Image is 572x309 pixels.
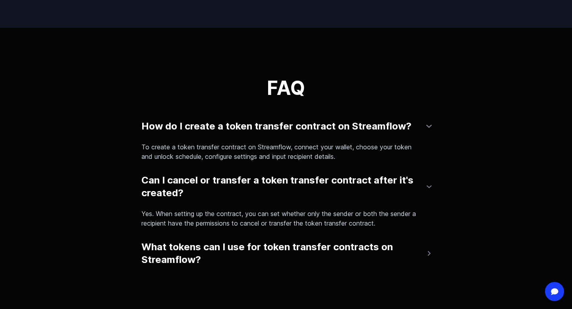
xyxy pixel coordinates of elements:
button: What tokens can I use for token transfer contracts on Streamflow? [141,238,431,269]
button: How do I create a token transfer contract on Streamflow? [141,117,431,136]
p: Yes. When setting up the contract, you can set whether only the sender or both the sender a recip... [141,209,424,228]
h3: FAQ [141,79,431,98]
div: Open Intercom Messenger [545,282,564,301]
button: Can I cancel or transfer a token transfer contract after it's created? [141,171,431,203]
p: To create a token transfer contract on Streamflow, connect your wallet, choose your token and unl... [141,142,424,161]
